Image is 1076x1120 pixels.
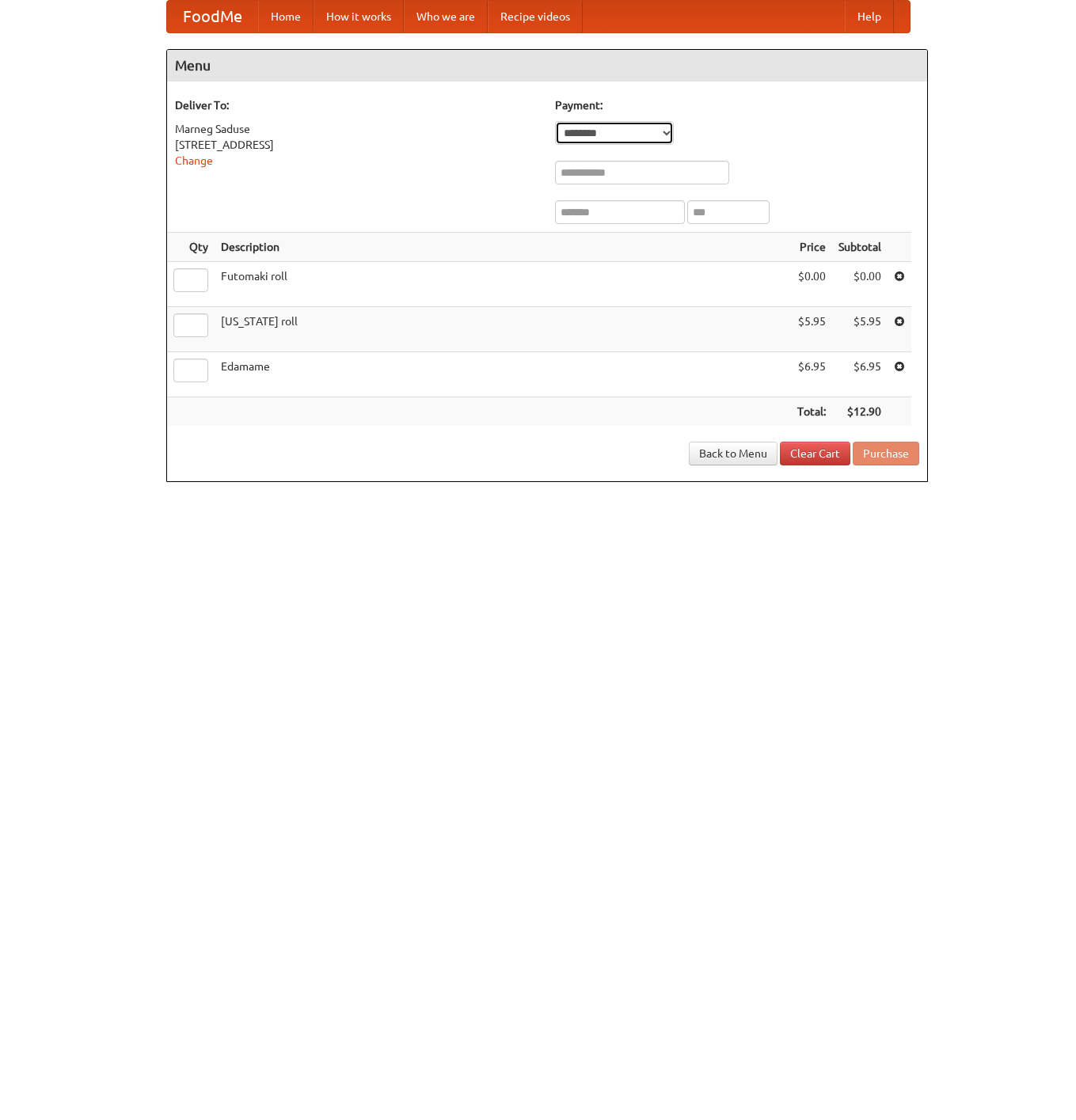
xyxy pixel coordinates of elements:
a: Who we are [404,1,488,32]
h4: Menu [167,50,927,82]
a: Help [845,1,894,32]
td: Futomaki roll [215,262,791,307]
th: Total: [791,397,832,427]
td: $5.95 [832,307,888,352]
td: $6.95 [832,352,888,397]
th: $12.90 [832,397,888,427]
h5: Deliver To: [175,97,539,113]
th: Price [791,233,832,262]
div: [STREET_ADDRESS] [175,137,539,153]
td: $0.00 [832,262,888,307]
a: How it works [314,1,404,32]
button: Purchase [853,442,919,465]
td: [US_STATE] roll [215,307,791,352]
a: Back to Menu [689,442,778,465]
th: Description [215,233,791,262]
a: Home [258,1,314,32]
a: Change [175,154,213,167]
h5: Payment: [555,97,919,113]
td: Edamame [215,352,791,397]
th: Qty [167,233,215,262]
td: $6.95 [791,352,832,397]
a: FoodMe [167,1,258,32]
a: Recipe videos [488,1,583,32]
a: Clear Cart [780,442,850,465]
div: Marneg Saduse [175,121,539,137]
td: $5.95 [791,307,832,352]
th: Subtotal [832,233,888,262]
td: $0.00 [791,262,832,307]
